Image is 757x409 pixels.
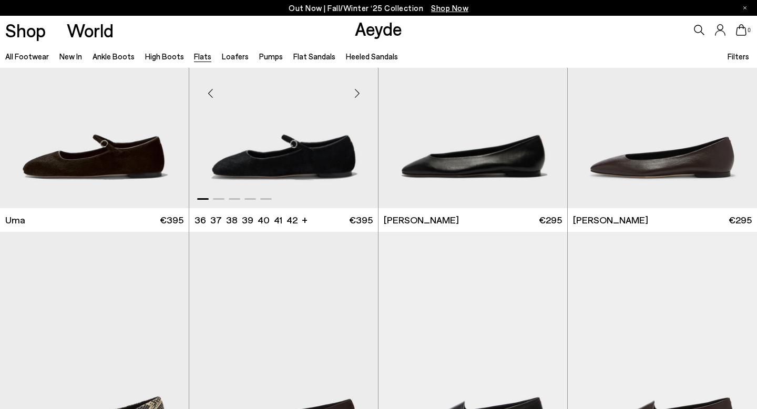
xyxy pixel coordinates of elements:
li: + [302,212,308,227]
span: €295 [539,213,562,227]
a: 36 37 38 39 40 41 42 + €395 [189,208,378,232]
a: Loafers [222,52,249,61]
ul: variant [195,213,294,227]
a: 0 [736,24,746,36]
a: All Footwear [5,52,49,61]
li: 39 [242,213,253,227]
span: 0 [746,27,752,33]
span: Uma [5,213,25,227]
a: Flats [194,52,211,61]
a: Heeled Sandals [346,52,398,61]
a: World [67,21,114,39]
p: Out Now | Fall/Winter ‘25 Collection [289,2,468,15]
div: Next slide [341,78,373,109]
a: [PERSON_NAME] €295 [568,208,757,232]
span: €395 [160,213,183,227]
a: Ankle Boots [93,52,135,61]
span: Filters [728,52,749,61]
li: 38 [226,213,238,227]
li: 42 [287,213,298,227]
span: [PERSON_NAME] [384,213,459,227]
li: 41 [274,213,282,227]
a: [PERSON_NAME] €295 [378,208,567,232]
li: 40 [258,213,270,227]
a: Pumps [259,52,283,61]
span: €395 [349,213,373,227]
span: Navigate to /collections/new-in [431,3,468,13]
a: Flat Sandals [293,52,335,61]
span: [PERSON_NAME] [573,213,648,227]
a: High Boots [145,52,184,61]
a: New In [59,52,82,61]
li: 36 [195,213,206,227]
a: Shop [5,21,46,39]
span: €295 [729,213,752,227]
a: Aeyde [355,17,402,39]
div: Previous slide [195,78,226,109]
li: 37 [210,213,222,227]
